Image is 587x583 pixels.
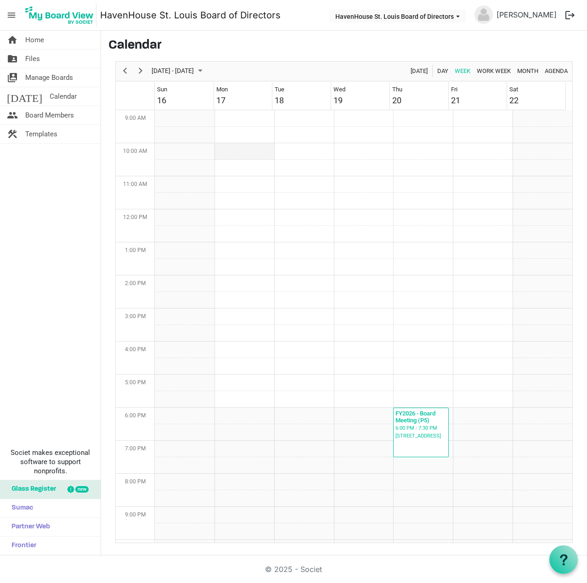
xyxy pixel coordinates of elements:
[100,6,281,24] a: HavenHouse St. Louis Board of Directors
[410,65,429,77] span: [DATE]
[148,62,208,81] div: November 16 - 22, 2025
[135,65,147,77] button: Next
[125,511,146,518] span: 9:00 PM
[409,65,429,77] button: Today
[50,87,77,106] span: Calendar
[7,68,18,87] span: switch_account
[157,94,166,107] div: 16
[451,85,457,94] div: Fri
[75,486,89,493] div: new
[474,6,493,24] img: no-profile-picture.svg
[436,65,450,77] button: Day
[125,379,146,386] span: 5:00 PM
[125,313,146,320] span: 3:00 PM
[119,65,131,77] button: Previous
[125,115,146,121] span: 9:00 AM
[7,125,18,143] span: construction
[493,6,560,24] a: [PERSON_NAME]
[157,85,167,94] div: Sun
[543,65,570,77] button: Agenda
[333,94,343,107] div: 19
[7,106,18,124] span: people
[25,68,73,87] span: Manage Boards
[25,31,44,49] span: Home
[475,65,513,77] button: Work Week
[509,85,518,94] div: Sat
[25,50,40,68] span: Files
[125,280,146,286] span: 2:00 PM
[150,65,207,77] button: October 2025
[151,65,195,77] span: [DATE] - [DATE]
[7,537,36,555] span: Frontier
[451,94,460,107] div: 21
[123,181,147,187] span: 11:00 AM
[125,346,146,353] span: 4:00 PM
[216,94,226,107] div: 17
[125,445,146,452] span: 7:00 PM
[125,478,146,485] span: 8:00 PM
[133,62,148,81] div: next period
[516,65,539,77] span: Month
[454,65,471,77] span: Week
[117,62,133,81] div: previous period
[216,85,228,94] div: Mon
[7,31,18,49] span: home
[516,65,540,77] button: Month
[115,61,573,543] div: Week of November 19, 2025
[453,65,472,77] button: Week
[3,6,20,24] span: menu
[7,87,42,106] span: [DATE]
[393,408,449,457] div: FY2026 - Board Meeting (P5) Begin From Thursday, November 20, 2025 at 6:00:00 PM GMT-06:00 Ends A...
[7,480,56,499] span: Glass Register
[509,94,519,107] div: 22
[7,518,50,536] span: Partner Web
[25,106,74,124] span: Board Members
[123,148,147,154] span: 10:00 AM
[392,94,401,107] div: 20
[275,85,284,94] div: Tue
[395,432,446,440] div: [STREET_ADDRESS]
[476,65,512,77] span: Work Week
[7,499,33,517] span: Sumac
[23,4,100,27] a: My Board View Logo
[7,50,18,68] span: folder_shared
[333,85,345,94] div: Wed
[4,448,96,476] span: Societ makes exceptional software to support nonprofits.
[23,4,96,27] img: My Board View Logo
[123,214,147,220] span: 12:00 PM
[560,6,580,25] button: logout
[125,247,146,253] span: 1:00 PM
[392,85,402,94] div: Thu
[275,94,284,107] div: 18
[395,424,446,432] div: 6:00 PM - 7:30 PM
[544,65,569,77] span: Agenda
[265,565,322,574] a: © 2025 - Societ
[395,408,446,424] div: FY2026 - Board Meeting (P5)
[125,412,146,419] span: 6:00 PM
[329,10,466,22] button: HavenHouse St. Louis Board of Directors dropdownbutton
[108,38,580,54] h3: Calendar
[25,125,57,143] span: Templates
[436,65,449,77] span: Day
